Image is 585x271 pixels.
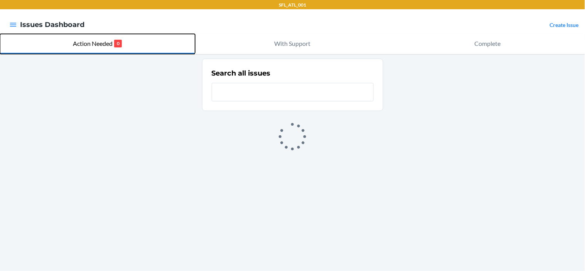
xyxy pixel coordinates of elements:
p: 0 [114,40,122,47]
p: Complete [474,39,501,48]
p: With Support [275,39,311,48]
button: With Support [195,34,390,54]
button: Complete [390,34,585,54]
h2: Search all issues [212,68,271,78]
p: SFL_ATL_001 [279,2,306,8]
p: Action Needed [73,39,113,48]
a: Create Issue [550,22,579,28]
h4: Issues Dashboard [20,20,84,30]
